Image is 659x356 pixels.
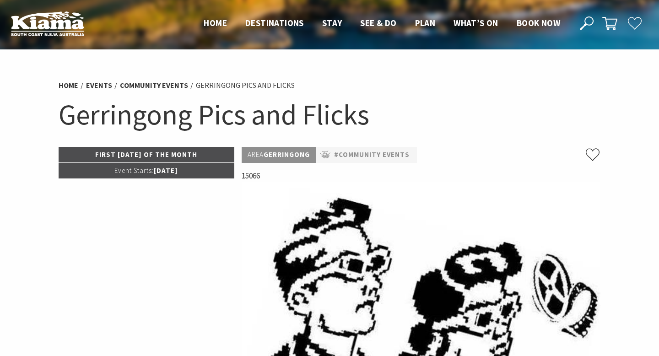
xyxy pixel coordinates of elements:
p: Gerringong [242,147,316,163]
span: Destinations [245,17,304,28]
a: See & Do [360,17,396,29]
a: #Community Events [334,149,410,161]
span: Stay [322,17,342,28]
a: Events [86,81,112,90]
span: Event Starts: [114,166,154,175]
img: Kiama Logo [11,11,84,36]
h1: Gerringong Pics and Flicks [59,96,600,133]
span: Home [204,17,227,28]
li: Gerringong Pics and Flicks [196,80,295,92]
a: Book now [517,17,560,29]
span: Book now [517,17,560,28]
p: [DATE] [59,163,234,178]
span: See & Do [360,17,396,28]
a: Plan [415,17,436,29]
span: What’s On [454,17,498,28]
nav: Main Menu [194,16,569,31]
a: Community Events [120,81,188,90]
span: Area [248,150,264,159]
a: Home [59,81,78,90]
a: Home [204,17,227,29]
span: Plan [415,17,436,28]
a: What’s On [454,17,498,29]
a: Stay [322,17,342,29]
p: First [DATE] of the month [59,147,234,162]
a: Destinations [245,17,304,29]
